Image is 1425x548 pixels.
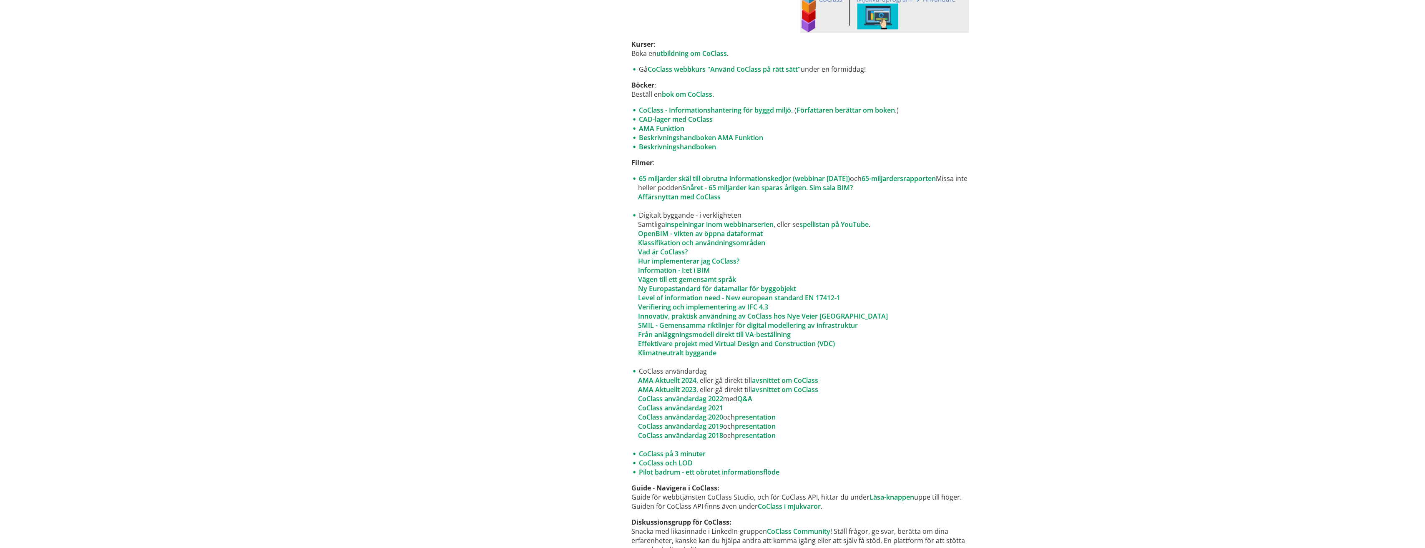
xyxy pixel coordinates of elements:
a: OpenBIM - vikten av öppna dataformat [638,229,763,238]
p: : [631,158,969,167]
li: Digitalt byggande - i verkligheten Samtliga , eller se . [631,211,969,367]
a: spellistan på YouTube [799,220,869,229]
a: Information - I:et i BIM [638,266,710,275]
a: CoClass användardag 2019 [638,422,723,431]
p: Guide för webbtjänsten CoClass Studio, och för CoClass API, hittar du under uppe till höger. Guid... [631,483,969,511]
a: Klimatneutralt byggande [638,348,716,357]
a: Vad är CoClass? [638,247,688,256]
a: 65 miljarder skäl till obrutna informationskedjor (webbinar [DATE]) [639,174,850,183]
a: CoClass användardag 2021 [638,403,723,412]
a: inspelningar inom webbinarserien [665,220,774,229]
a: Snåret - 65 miljarder kan sparas årligen. Sim sala BIM? [682,183,853,192]
a: presentation [735,422,776,431]
a: CoClass - Informationshantering för byggd miljö [639,106,791,115]
a: CoClass användardag 2020 [638,412,723,422]
a: AMA Aktuellt 2023 [638,385,696,394]
li: och Missa inte heller podden [631,174,969,211]
a: Beskrivningshandboken [639,142,716,151]
a: Level of information need - New european standard EN 17412-1 [638,293,840,302]
a: bok om CoClass [662,90,712,99]
strong: Diskussionsgrupp för CoClass: [631,518,731,527]
a: Klassifikation och användningsområden [638,238,765,247]
a: Pilot badrum - ett obrutet informationsflöde [639,468,779,477]
a: presentation [735,412,776,422]
a: Vägen till ett gemensamt språk [638,275,736,284]
a: Hur implementerar jag CoClass? [638,256,739,266]
a: Ny Europastandard för datamallar för byggobjekt [638,284,796,293]
a: Affärsnyttan med CoClass [638,192,721,201]
a: CoClass på 3 minuter [639,449,706,458]
strong: Guide - Navigera i CoClass: [631,483,719,493]
a: Effektivare projekt med Virtual Design and Construction (VDC) [638,339,835,348]
a: presentation [735,431,776,440]
p: : Boka en . [631,40,969,58]
a: CoClass Community [767,527,830,536]
strong: Kurser [631,40,653,49]
a: avsnittet om CoClass [752,385,818,394]
a: AMA Funktion [639,124,684,133]
li: CoClass användardag , eller gå direkt till , eller gå direkt till med och och och [631,367,969,449]
a: Författaren berättar om boken [797,106,895,115]
li: Gå under en förmiddag! [631,65,969,74]
a: CAD-lager med CoClass [639,115,713,124]
p: : Beställ en . [631,80,969,99]
a: CoClass användardag 2022 [638,394,723,403]
li: . ( .) [631,106,969,115]
a: CoClass webbkurs "Använd CoClass på rätt sätt" [648,65,801,74]
a: Beskrivningshandboken AMA Funktion [639,133,763,142]
a: avsnittet om CoClass [752,376,818,385]
a: CoClass i mjukvaror [758,502,821,511]
strong: Böcker [631,80,654,90]
a: SMIL - Gemensamma riktlinjer för digital modellering av infrastruktur [638,321,858,330]
a: CoClass och LOD [639,458,693,468]
a: Verifiering och implementering av IFC 4.3 [638,302,768,312]
a: Q&A [737,394,752,403]
a: CoClass användardag 2018 [638,431,723,440]
a: 65-miljardersrapporten [862,174,936,183]
a: Läsa-knappen [870,493,914,502]
a: Innovativ, praktisk användning av CoClass hos Nye Veier [GEOGRAPHIC_DATA] [638,312,888,321]
a: Från anläggningsmodell direkt till VA-beställning [638,330,791,339]
a: utbildning om CoClass [656,49,727,58]
a: AMA Aktuellt 2024 [638,376,696,385]
strong: Filmer [631,158,653,167]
